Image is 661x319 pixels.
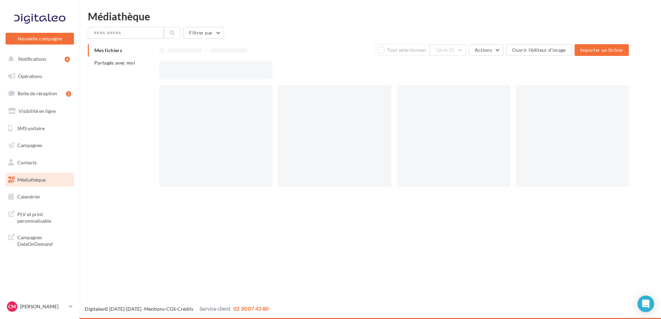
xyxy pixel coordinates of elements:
[88,11,653,21] div: Médiathèque
[4,230,75,250] a: Campagnes DataOnDemand
[18,73,42,79] span: Opérations
[580,47,624,53] span: Importer un fichier
[94,60,135,66] span: Partagés avec moi
[4,155,75,170] a: Contacts
[4,69,75,84] a: Opérations
[17,233,71,248] span: Campagnes DataOnDemand
[17,177,46,183] span: Médiathèque
[65,57,70,62] div: 4
[85,306,104,312] a: Digitaleo
[144,306,165,312] a: Mentions
[17,159,37,165] span: Contacts
[17,142,42,148] span: Campagnes
[4,86,75,101] a: Boîte de réception2
[449,47,455,53] span: (0)
[19,108,56,114] span: Visibilité en ligne
[6,33,74,45] button: Nouvelle campagne
[85,306,269,312] span: © [DATE]-[DATE] - - -
[4,207,75,227] a: PLV et print personnalisable
[4,104,75,118] a: Visibilité en ligne
[18,56,46,62] span: Notifications
[469,44,503,56] button: Actions
[199,305,231,312] span: Service client
[4,138,75,153] a: Campagnes
[177,306,193,312] a: Crédits
[8,303,16,310] span: CM
[20,303,66,310] p: [PERSON_NAME]
[430,44,466,56] button: Gérer(0)
[4,52,73,66] button: Notifications 4
[475,47,492,53] span: Actions
[233,305,269,312] span: 02 30 07 43 80
[66,91,71,97] div: 2
[506,44,571,56] button: Ouvrir l'éditeur d'image
[4,121,75,136] a: SMS unitaire
[6,300,74,313] a: CM [PERSON_NAME]
[18,90,57,96] span: Boîte de réception
[4,190,75,204] a: Calendrier
[4,173,75,187] a: Médiathèque
[17,125,45,131] span: SMS unitaire
[17,210,71,224] span: PLV et print personnalisable
[637,296,654,312] div: Open Intercom Messenger
[17,194,40,200] span: Calendrier
[575,44,629,56] button: Importer un fichier
[374,44,430,56] button: Tout sélectionner
[183,27,224,39] button: Filtrer par
[166,306,176,312] a: CGS
[94,47,122,53] span: Mes fichiers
